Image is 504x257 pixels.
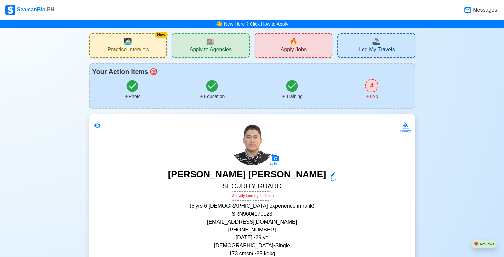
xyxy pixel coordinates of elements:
[214,19,224,29] span: bell
[289,36,298,46] span: new
[97,210,407,218] p: SRN 9604170123
[97,242,407,250] p: [DEMOGRAPHIC_DATA] • Single
[400,129,411,134] div: Change
[124,36,132,46] span: interview
[97,182,407,191] h5: SECURITY GUARD
[97,226,407,234] p: [PHONE_NUMBER]
[190,46,232,55] span: Apply to Agencies
[281,46,307,55] span: Apply Jobs
[97,234,407,242] p: [DATE] • 29 yo
[124,93,141,100] div: Photo
[229,191,274,201] div: Actively Looking for Job
[155,32,168,38] div: New
[168,169,326,182] h3: [PERSON_NAME] [PERSON_NAME]
[365,93,378,100] div: Exp
[365,79,378,92] div: 4
[471,240,497,249] button: heartReviews
[270,162,281,166] div: Upload
[281,93,303,100] div: Training
[199,93,225,100] div: Education
[46,7,55,12] span: .PH
[97,202,407,210] p: (6 yrs 6 [DEMOGRAPHIC_DATA] experience in rank)
[224,21,288,26] a: New Here ? Click How to Apply
[474,242,478,246] span: heart
[206,36,215,46] span: agencies
[472,6,497,14] span: Messages
[5,5,54,15] div: SeamanBio
[327,177,336,182] div: Edit
[149,67,158,77] span: todo
[97,218,407,226] p: [EMAIL_ADDRESS][DOMAIN_NAME]
[92,67,412,77] div: Your Action Items
[5,5,15,15] img: Logo
[372,36,380,46] span: travel
[108,46,149,55] span: Practice Interview
[359,46,395,55] span: Log My Travels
